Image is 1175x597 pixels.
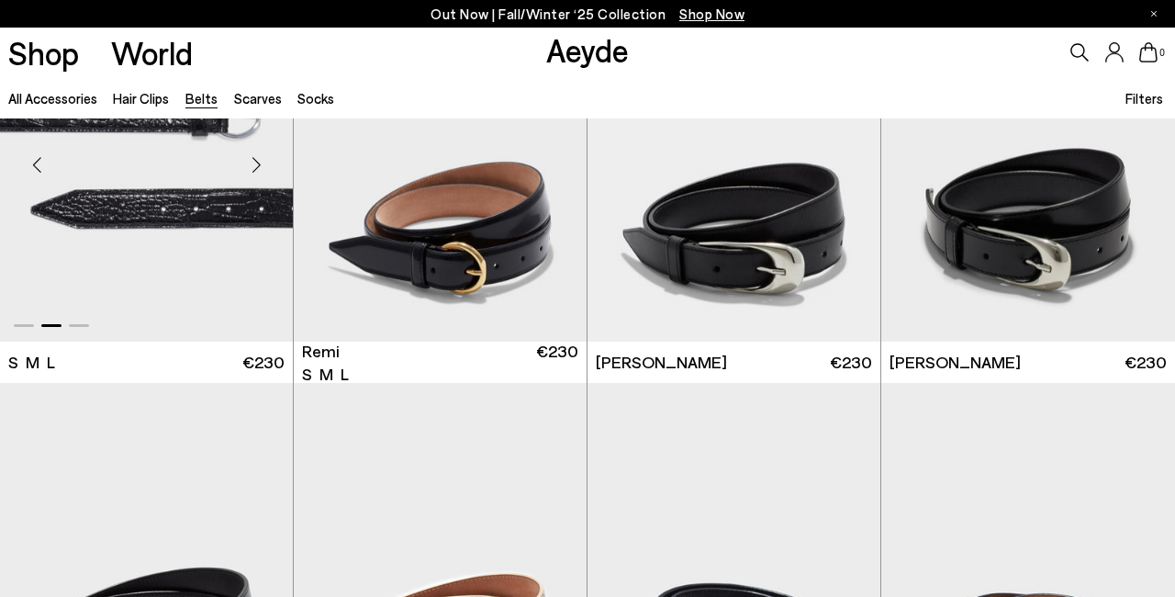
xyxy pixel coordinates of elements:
li: S [8,351,18,374]
a: Shop [8,37,79,69]
a: [PERSON_NAME] €230 [587,342,880,383]
div: Previous slide [9,137,64,192]
li: L [341,363,349,386]
span: Remi [302,340,340,363]
li: S [302,363,312,386]
ul: variant [302,363,350,386]
a: Remi S M L €230 [294,342,587,383]
span: Navigate to /collections/new-in [679,6,744,22]
span: €230 [830,351,872,374]
div: Next slide [229,137,284,192]
span: 0 [1158,48,1167,58]
span: €230 [1125,351,1167,374]
a: Socks [297,90,334,107]
a: Scarves [234,90,282,107]
span: [PERSON_NAME] [890,351,1021,374]
a: [PERSON_NAME] €230 [881,342,1175,383]
span: €230 [536,340,578,386]
a: Hair Clips [113,90,169,107]
a: 0 [1139,42,1158,62]
span: [PERSON_NAME] [596,351,727,374]
ul: variant [8,351,55,374]
span: Filters [1125,90,1163,107]
li: L [47,351,55,374]
li: M [319,363,333,386]
p: Out Now | Fall/Winter ‘25 Collection [431,3,744,26]
a: Aeyde [546,30,629,69]
li: M [26,351,39,374]
a: World [111,37,193,69]
a: All accessories [8,90,97,107]
a: Belts [185,90,218,107]
span: €230 [242,351,285,374]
